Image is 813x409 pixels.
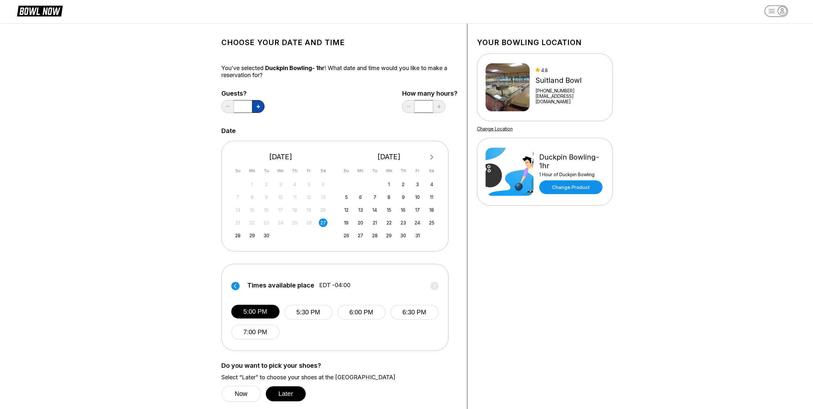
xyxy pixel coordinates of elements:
[427,166,436,175] div: Sa
[477,126,513,131] a: Change Location
[427,193,436,201] div: Choose Saturday, October 11th, 2025
[231,305,280,319] button: 5:00 PM
[427,206,436,214] div: Choose Saturday, October 18th, 2025
[233,179,329,240] div: month 2025-09
[262,206,271,214] div: Not available Tuesday, September 16th, 2025
[337,305,386,320] button: 6:00 PM
[427,152,437,162] button: Next Month
[234,193,242,201] div: Not available Sunday, September 7th, 2025
[413,231,422,240] div: Choose Friday, October 31st, 2025
[385,180,393,189] div: Choose Wednesday, October 1st, 2025
[341,179,437,240] div: month 2025-10
[385,218,393,227] div: Choose Wednesday, October 22nd, 2025
[266,386,306,401] button: Later
[290,206,299,214] div: Not available Thursday, September 18th, 2025
[535,76,604,85] div: Suitland Bowl
[535,93,604,104] a: [EMAIL_ADDRESS][DOMAIN_NAME]
[535,67,604,73] div: 4.8
[356,193,365,201] div: Choose Monday, October 6th, 2025
[247,282,314,289] span: Times available place
[399,180,408,189] div: Choose Thursday, October 2nd, 2025
[539,180,602,194] a: Change Product
[371,231,379,240] div: Choose Tuesday, October 28th, 2025
[371,166,379,175] div: Tu
[276,218,285,227] div: Not available Wednesday, September 24th, 2025
[342,231,351,240] div: Choose Sunday, October 26th, 2025
[399,231,408,240] div: Choose Thursday, October 30th, 2025
[356,206,365,214] div: Choose Monday, October 13th, 2025
[234,206,242,214] div: Not available Sunday, September 14th, 2025
[305,180,313,189] div: Not available Friday, September 5th, 2025
[486,63,530,111] img: Suitland Bowl
[221,386,261,402] button: Now
[413,206,422,214] div: Choose Friday, October 17th, 2025
[342,206,351,214] div: Choose Sunday, October 12th, 2025
[305,166,313,175] div: Fr
[290,193,299,201] div: Not available Thursday, September 11th, 2025
[342,193,351,201] div: Choose Sunday, October 5th, 2025
[248,218,257,227] div: Not available Monday, September 22nd, 2025
[486,148,533,196] img: Duckpin Bowling- 1hr
[413,218,422,227] div: Choose Friday, October 24th, 2025
[231,153,330,161] div: [DATE]
[276,206,285,214] div: Not available Wednesday, September 17th, 2025
[399,206,408,214] div: Choose Thursday, October 16th, 2025
[385,166,393,175] div: We
[248,193,257,201] div: Not available Monday, September 8th, 2025
[265,65,325,71] span: Duckpin Bowling- 1hr
[477,38,613,47] h1: Your bowling location
[234,166,242,175] div: Su
[319,193,327,201] div: Not available Saturday, September 13th, 2025
[234,231,242,240] div: Choose Sunday, September 28th, 2025
[221,90,265,97] label: Guests?
[221,127,236,134] label: Date
[356,218,365,227] div: Choose Monday, October 20th, 2025
[356,166,365,175] div: Mo
[390,305,439,320] button: 6:30 PM
[221,374,457,381] label: Select “Later” to choose your shoes at the [GEOGRAPHIC_DATA]
[231,325,280,340] button: 7:00 PM
[342,166,351,175] div: Su
[290,180,299,189] div: Not available Thursday, September 4th, 2025
[305,193,313,201] div: Not available Friday, September 12th, 2025
[276,180,285,189] div: Not available Wednesday, September 3rd, 2025
[221,362,457,369] label: Do you want to pick your shoes?
[371,193,379,201] div: Choose Tuesday, October 7th, 2025
[319,180,327,189] div: Not available Saturday, September 6th, 2025
[413,166,422,175] div: Fr
[539,172,604,177] div: 1 Hour of Duckpin Bowling
[340,153,439,161] div: [DATE]
[385,231,393,240] div: Choose Wednesday, October 29th, 2025
[427,180,436,189] div: Choose Saturday, October 4th, 2025
[248,166,257,175] div: Mo
[290,166,299,175] div: Th
[319,166,327,175] div: Sa
[385,206,393,214] div: Choose Wednesday, October 15th, 2025
[535,88,604,93] div: [PHONE_NUMBER]
[319,218,327,227] div: Choose Saturday, September 27th, 2025
[427,218,436,227] div: Choose Saturday, October 25th, 2025
[356,231,365,240] div: Choose Monday, October 27th, 2025
[539,153,604,170] div: Duckpin Bowling- 1hr
[248,206,257,214] div: Not available Monday, September 15th, 2025
[371,206,379,214] div: Choose Tuesday, October 14th, 2025
[284,305,333,320] button: 5:30 PM
[276,193,285,201] div: Not available Wednesday, September 10th, 2025
[262,166,271,175] div: Tu
[371,218,379,227] div: Choose Tuesday, October 21st, 2025
[234,218,242,227] div: Not available Sunday, September 21st, 2025
[262,180,271,189] div: Not available Tuesday, September 2nd, 2025
[319,282,350,289] span: EDT -04:00
[305,206,313,214] div: Not available Friday, September 19th, 2025
[290,218,299,227] div: Not available Thursday, September 25th, 2025
[399,166,408,175] div: Th
[413,193,422,201] div: Choose Friday, October 10th, 2025
[276,166,285,175] div: We
[248,231,257,240] div: Choose Monday, September 29th, 2025
[319,206,327,214] div: Not available Saturday, September 20th, 2025
[221,38,457,47] h1: Choose your Date and time
[402,90,457,97] label: How many hours?
[305,218,313,227] div: Not available Friday, September 26th, 2025
[399,218,408,227] div: Choose Thursday, October 23rd, 2025
[262,231,271,240] div: Choose Tuesday, September 30th, 2025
